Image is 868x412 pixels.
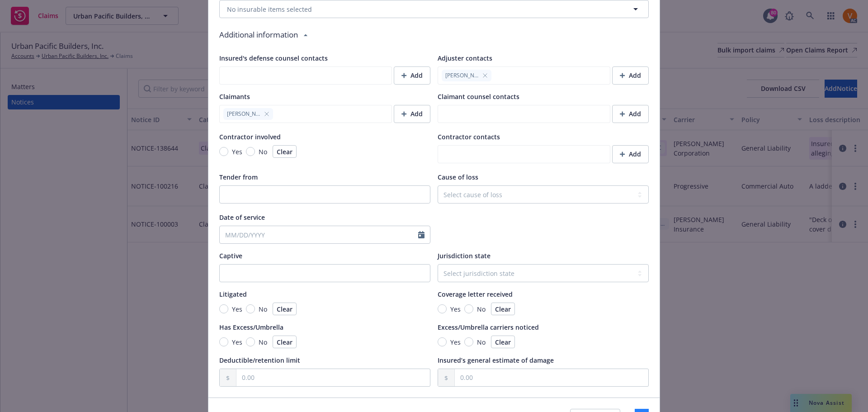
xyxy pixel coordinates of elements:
input: No [246,304,255,313]
div: Add [620,105,641,123]
span: Jurisdiction state [438,251,491,260]
span: No insurable items selected [227,5,312,14]
svg: Calendar [418,231,425,238]
span: [PERSON_NAME] [445,71,479,80]
button: Add [612,105,649,123]
button: Clear [491,303,515,315]
button: Clear [273,303,297,315]
span: Cause of loss [438,173,478,181]
span: Tender from [219,173,258,181]
input: 0.00 [455,369,648,386]
input: MM/DD/YYYY [220,226,418,243]
span: Date of service [219,213,265,222]
span: Adjuster contacts [438,54,492,62]
div: Additional information [219,22,298,48]
span: No [259,147,267,156]
span: Yes [450,304,461,314]
input: 0.00 [236,369,430,386]
button: Add [394,66,430,85]
input: Yes [219,304,228,313]
input: No [464,337,473,346]
input: No [246,147,255,156]
span: Yes [450,337,461,347]
span: [PERSON_NAME] & [PERSON_NAME] [227,110,260,118]
span: No [477,337,486,347]
span: Litigated [219,290,247,298]
span: Yes [232,337,242,347]
button: Clear [491,336,515,348]
input: Yes [219,147,228,156]
button: Add [394,105,430,123]
span: Contractor contacts [438,133,500,141]
div: Add [620,67,641,84]
span: Clear [495,305,511,313]
span: Yes [232,304,242,314]
span: No [259,337,267,347]
span: No [259,304,267,314]
span: Claimants [219,92,250,101]
input: Yes [438,337,447,346]
span: Clear [495,338,511,346]
span: Excess/Umbrella carriers noticed [438,323,539,331]
span: Clear [277,305,292,313]
input: Yes [219,337,228,346]
div: Add [401,67,423,84]
span: Contractor involved [219,133,281,141]
span: Captive [219,251,242,260]
button: Add [612,66,649,85]
span: Insured's defense counsel contacts [219,54,328,62]
button: Clear [273,336,297,348]
div: Additional information [219,22,649,48]
span: Coverage letter received [438,290,513,298]
span: Deductible/retention limit [219,356,300,365]
span: Clear [277,147,292,156]
input: No [464,304,473,313]
span: Has Excess/Umbrella [219,323,283,331]
span: Yes [232,147,242,156]
span: Insured’s general estimate of damage [438,356,554,365]
input: Yes [438,304,447,313]
input: No [246,337,255,346]
div: Add [401,105,423,123]
span: No [477,304,486,314]
span: Claimant counsel contacts [438,92,519,101]
span: Clear [277,338,292,346]
button: Add [612,145,649,163]
button: Clear [273,145,297,158]
div: Add [620,146,641,163]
